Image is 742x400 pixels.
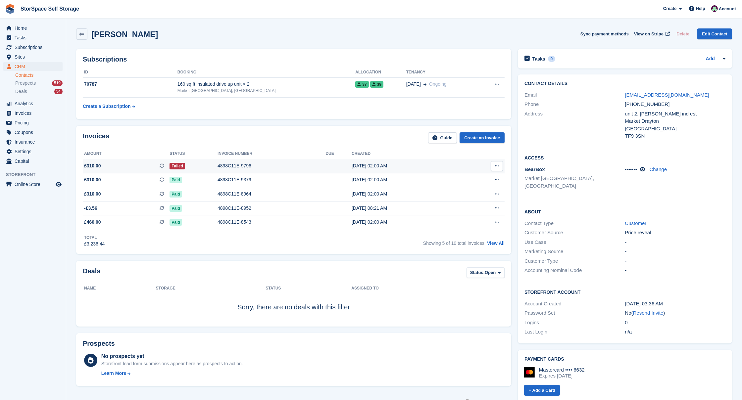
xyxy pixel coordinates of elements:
div: 160 sq ft insulated drive up unit × 2 [177,81,356,88]
h2: Access [524,154,725,161]
a: View on Stripe [631,28,671,39]
div: 54 [54,89,63,94]
div: 4898C11E-8952 [218,205,326,212]
div: [DATE] 02:00 AM [352,176,462,183]
span: Paid [170,191,182,198]
div: Last Login [524,328,625,336]
a: Create an Invoice [460,132,505,143]
img: Ross Hadlington [711,5,718,12]
h2: About [524,208,725,215]
span: Sites [15,52,54,62]
a: Guide [428,132,457,143]
span: Coupons [15,128,54,137]
div: [DATE] 02:00 AM [352,162,462,169]
a: menu [3,118,63,127]
div: Market [GEOGRAPHIC_DATA], [GEOGRAPHIC_DATA] [177,88,356,94]
div: Phone [524,101,625,108]
a: menu [3,33,63,42]
th: Tenancy [406,67,479,78]
span: £310.00 [84,162,101,169]
a: menu [3,52,63,62]
div: - [625,257,726,265]
div: Storefront lead form submissions appear here as prospects to action. [101,360,243,367]
a: Edit Contact [697,28,732,39]
span: Failed [170,163,185,169]
div: Use Case [524,239,625,246]
div: [PHONE_NUMBER] [625,101,726,108]
div: Customer Type [524,257,625,265]
span: £460.00 [84,219,101,226]
div: 4898C11E-9796 [218,162,326,169]
span: Prospects [15,80,36,86]
div: [DATE] 02:00 AM [352,191,462,198]
th: Due [326,149,352,159]
span: Invoices [15,109,54,118]
h2: Invoices [83,132,109,143]
div: Customer Source [524,229,625,237]
a: menu [3,99,63,108]
span: Capital [15,156,54,166]
span: Ongoing [429,81,447,87]
a: [EMAIL_ADDRESS][DOMAIN_NAME] [625,92,709,98]
a: Add [706,55,715,63]
h2: Prospects [83,340,115,347]
div: Learn More [101,370,126,377]
th: Allocation [355,67,406,78]
div: No prospects yet [101,352,243,360]
span: CRM [15,62,54,71]
div: 0 [625,319,726,327]
th: Invoice number [218,149,326,159]
li: Market [GEOGRAPHIC_DATA], [GEOGRAPHIC_DATA] [524,175,625,190]
button: Delete [674,28,692,39]
a: StorSpace Self Storage [18,3,82,14]
div: £3,236.44 [84,241,105,247]
span: Home [15,23,54,33]
a: menu [3,137,63,147]
span: Deals [15,88,27,95]
th: Booking [177,67,356,78]
div: unit 2, [PERSON_NAME] ind est [625,110,726,118]
h2: Storefront Account [524,289,725,295]
div: Expires [DATE] [539,373,585,379]
a: menu [3,180,63,189]
span: Paid [170,205,182,212]
h2: Tasks [532,56,545,62]
div: - [625,267,726,274]
span: Analytics [15,99,54,108]
a: menu [3,23,63,33]
h2: Subscriptions [83,56,505,63]
a: menu [3,147,63,156]
a: View All [487,241,505,246]
div: Logins [524,319,625,327]
span: Settings [15,147,54,156]
a: menu [3,43,63,52]
div: Contact Type [524,220,625,227]
div: - [625,248,726,255]
span: Insurance [15,137,54,147]
th: Created [352,149,462,159]
h2: Deals [83,267,100,280]
span: View on Stripe [634,31,664,37]
span: -£3.56 [84,205,97,212]
a: Change [650,166,667,172]
div: Accounting Nominal Code [524,267,625,274]
span: Sorry, there are no deals with this filter [237,303,350,311]
div: Account Created [524,300,625,308]
div: Password Set [524,309,625,317]
span: Online Store [15,180,54,189]
span: £310.00 [84,191,101,198]
th: Status [170,149,218,159]
span: Account [719,6,736,12]
span: Open [485,269,496,276]
div: Create a Subscription [83,103,131,110]
div: [GEOGRAPHIC_DATA] [625,125,726,133]
div: 4898C11E-8964 [218,191,326,198]
a: menu [3,62,63,71]
span: Subscriptions [15,43,54,52]
a: Customer [625,220,647,226]
a: Prospects 519 [15,80,63,87]
a: menu [3,109,63,118]
div: TF9 3SN [625,132,726,140]
div: 70787 [83,81,177,88]
button: Sync payment methods [580,28,629,39]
